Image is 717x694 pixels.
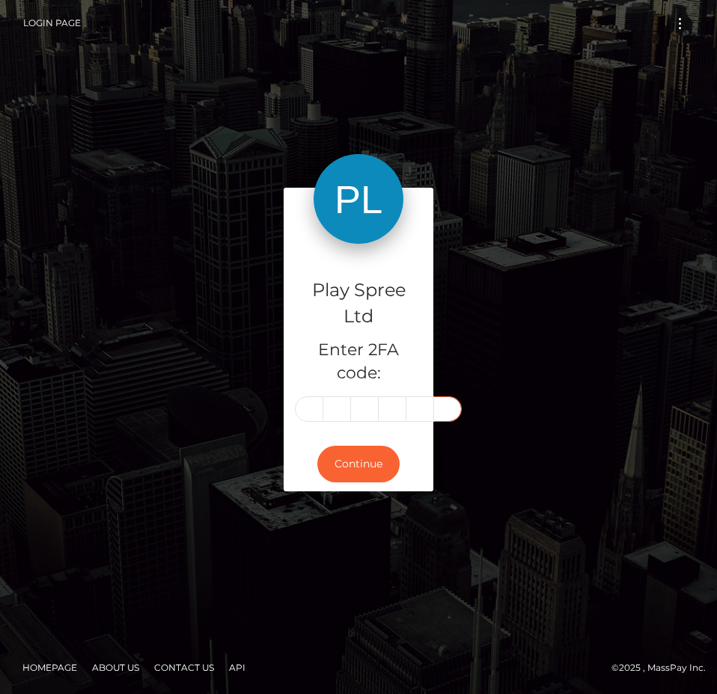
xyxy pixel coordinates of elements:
a: Login Page [23,7,81,39]
a: Contact Us [148,656,220,679]
div: © 2025 , MassPay Inc. [11,660,706,676]
button: Toggle navigation [666,13,694,34]
a: About Us [86,656,145,679]
a: Homepage [16,656,83,679]
h4: Play Spree Ltd [295,277,422,330]
img: Play Spree Ltd [314,154,403,244]
a: API [223,656,251,679]
h5: Enter 2FA code: [295,339,422,385]
button: Continue [317,446,400,482]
